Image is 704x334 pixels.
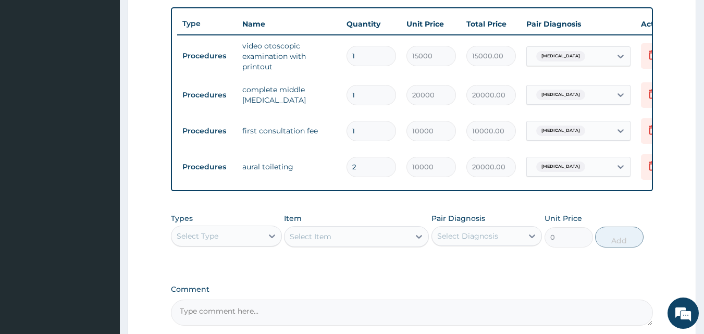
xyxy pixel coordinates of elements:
[237,35,341,77] td: video otoscopic examination with printout
[437,231,498,241] div: Select Diagnosis
[171,285,653,294] label: Comment
[595,227,644,248] button: Add
[237,120,341,141] td: first consultation fee
[545,213,582,224] label: Unit Price
[237,79,341,110] td: complete middle [MEDICAL_DATA]
[177,85,237,105] td: Procedures
[237,14,341,34] th: Name
[177,231,218,241] div: Select Type
[636,14,688,34] th: Actions
[177,46,237,66] td: Procedures
[19,52,42,78] img: d_794563401_company_1708531726252_794563401
[536,162,585,172] span: [MEDICAL_DATA]
[60,101,144,206] span: We're online!
[177,14,237,33] th: Type
[5,223,199,259] textarea: Type your message and hit 'Enter'
[284,213,302,224] label: Item
[536,126,585,136] span: [MEDICAL_DATA]
[521,14,636,34] th: Pair Diagnosis
[536,51,585,61] span: [MEDICAL_DATA]
[431,213,485,224] label: Pair Diagnosis
[177,121,237,141] td: Procedures
[171,5,196,30] div: Minimize live chat window
[341,14,401,34] th: Quantity
[401,14,461,34] th: Unit Price
[536,90,585,100] span: [MEDICAL_DATA]
[461,14,521,34] th: Total Price
[54,58,175,72] div: Chat with us now
[237,156,341,177] td: aural toileting
[177,157,237,177] td: Procedures
[171,214,193,223] label: Types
